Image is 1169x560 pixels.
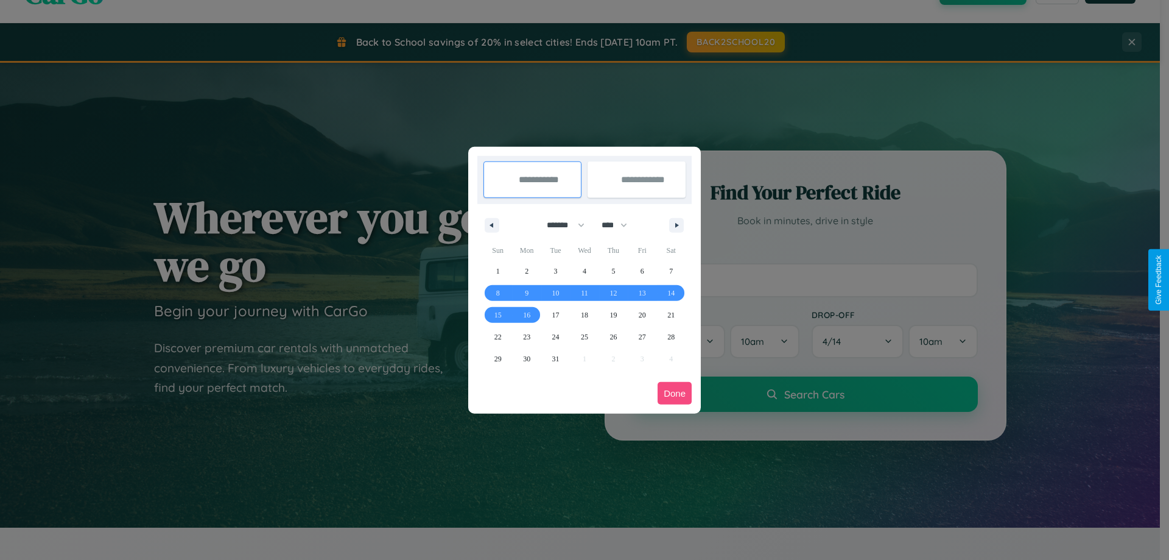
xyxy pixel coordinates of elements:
[667,282,675,304] span: 14
[512,241,541,260] span: Mon
[483,326,512,348] button: 22
[658,382,692,405] button: Done
[483,304,512,326] button: 15
[483,282,512,304] button: 8
[628,282,656,304] button: 13
[628,304,656,326] button: 20
[494,326,502,348] span: 22
[512,282,541,304] button: 9
[483,348,512,370] button: 29
[552,326,560,348] span: 24
[581,282,588,304] span: 11
[554,260,558,282] span: 3
[512,304,541,326] button: 16
[494,304,502,326] span: 15
[669,260,673,282] span: 7
[611,260,615,282] span: 5
[641,260,644,282] span: 6
[483,241,512,260] span: Sun
[581,326,588,348] span: 25
[599,282,628,304] button: 12
[639,282,646,304] span: 13
[541,304,570,326] button: 17
[628,326,656,348] button: 27
[541,241,570,260] span: Tue
[541,282,570,304] button: 10
[667,326,675,348] span: 28
[552,348,560,370] span: 31
[639,304,646,326] span: 20
[599,326,628,348] button: 26
[570,241,599,260] span: Wed
[667,304,675,326] span: 21
[570,304,599,326] button: 18
[657,282,686,304] button: 14
[494,348,502,370] span: 29
[583,260,586,282] span: 4
[512,260,541,282] button: 2
[541,260,570,282] button: 3
[628,260,656,282] button: 6
[599,260,628,282] button: 5
[541,348,570,370] button: 31
[657,241,686,260] span: Sat
[523,326,530,348] span: 23
[570,326,599,348] button: 25
[512,348,541,370] button: 30
[541,326,570,348] button: 24
[570,260,599,282] button: 4
[657,260,686,282] button: 7
[496,260,500,282] span: 1
[570,282,599,304] button: 11
[657,326,686,348] button: 28
[512,326,541,348] button: 23
[523,348,530,370] span: 30
[581,304,588,326] span: 18
[523,304,530,326] span: 16
[525,282,528,304] span: 9
[552,304,560,326] span: 17
[628,241,656,260] span: Fri
[609,304,617,326] span: 19
[639,326,646,348] span: 27
[483,260,512,282] button: 1
[609,282,617,304] span: 12
[525,260,528,282] span: 2
[599,241,628,260] span: Thu
[552,282,560,304] span: 10
[599,304,628,326] button: 19
[609,326,617,348] span: 26
[1154,255,1163,305] div: Give Feedback
[496,282,500,304] span: 8
[657,304,686,326] button: 21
